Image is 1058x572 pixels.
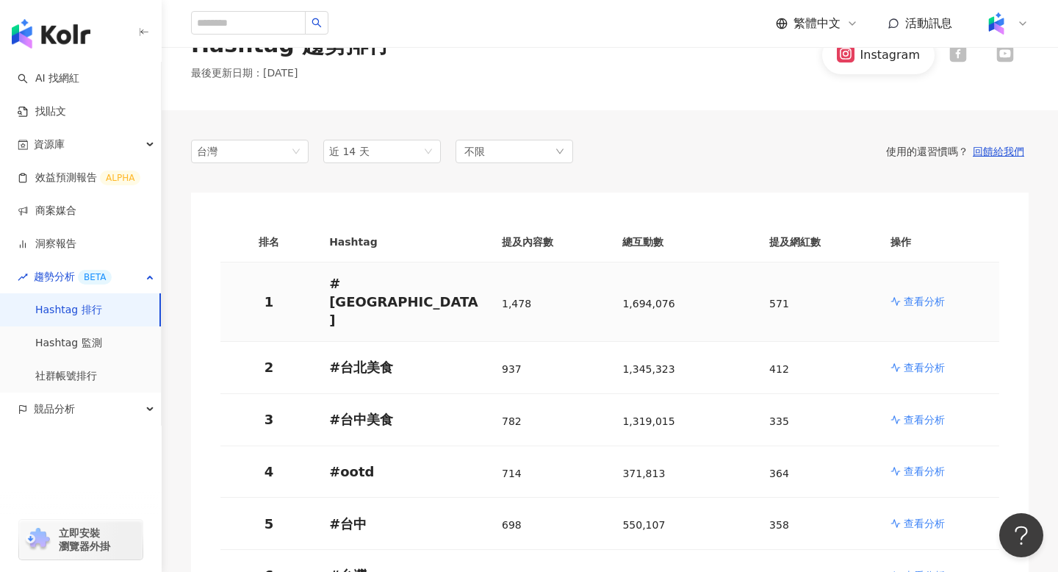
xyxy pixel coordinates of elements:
[490,222,611,262] th: 提及內容數
[904,464,945,479] p: 查看分析
[18,237,76,251] a: 洞察報告
[18,171,140,185] a: 效益預測報告ALPHA
[329,358,478,376] p: # 台北美食
[232,515,306,533] p: 5
[35,336,102,351] a: Hashtag 監測
[464,143,485,160] span: 不限
[232,462,306,481] p: 4
[329,410,478,429] p: # 台中美食
[197,140,245,162] div: 台灣
[622,415,674,427] span: 1,319,015
[502,468,522,479] span: 714
[329,515,478,533] p: # 台中
[19,520,143,560] a: chrome extension立即安裝 瀏覽器外掛
[502,415,522,427] span: 782
[622,298,674,310] span: 1,694,076
[232,410,306,429] p: 3
[757,222,878,262] th: 提及網紅數
[502,298,531,310] span: 1,478
[769,415,789,427] span: 335
[18,104,66,119] a: 找貼文
[329,146,370,157] span: 近 14 天
[904,360,945,375] p: 查看分析
[34,393,75,426] span: 競品分析
[191,66,390,81] p: 最後更新日期 ： [DATE]
[890,516,987,531] a: 查看分析
[12,19,90,49] img: logo
[982,10,1010,37] img: Kolr%20app%20icon%20%281%29.png
[890,464,987,479] a: 查看分析
[905,16,952,30] span: 活動訊息
[890,360,987,375] a: 查看分析
[622,519,665,531] span: 550,107
[769,298,789,310] span: 571
[890,294,987,309] a: 查看分析
[35,369,97,384] a: 社群帳號排行
[622,468,665,479] span: 371,813
[769,468,789,479] span: 364
[18,272,28,282] span: rise
[502,363,522,375] span: 937
[968,145,1029,158] button: 回饋給我們
[794,15,841,32] span: 繁體中文
[769,363,789,375] span: 412
[34,128,65,161] span: 資源庫
[232,358,306,376] p: 2
[78,270,112,285] div: BETA
[860,47,920,63] div: Instagram
[18,204,76,218] a: 商案媒合
[611,222,757,262] th: 總互動數
[904,294,945,309] p: 查看分析
[18,71,79,86] a: searchAI 找網紅
[890,412,987,427] a: 查看分析
[573,145,1029,158] div: 使用的還習慣嗎？
[34,260,112,293] span: 趨勢分析
[24,528,52,551] img: chrome extension
[622,363,674,375] span: 1,345,323
[232,293,306,311] p: 1
[904,412,945,427] p: 查看分析
[769,519,789,531] span: 358
[904,516,945,531] p: 查看分析
[59,526,110,553] span: 立即安裝 瀏覽器外掛
[35,303,102,318] a: Hashtag 排行
[329,462,478,481] p: # ootd
[502,519,522,531] span: 698
[220,222,317,262] th: 排名
[329,274,478,330] p: # [GEOGRAPHIC_DATA]
[317,222,490,262] th: Hashtag
[879,222,999,262] th: 操作
[312,18,322,28] span: search
[555,147,564,156] span: down
[999,513,1043,557] iframe: Help Scout Beacon - Open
